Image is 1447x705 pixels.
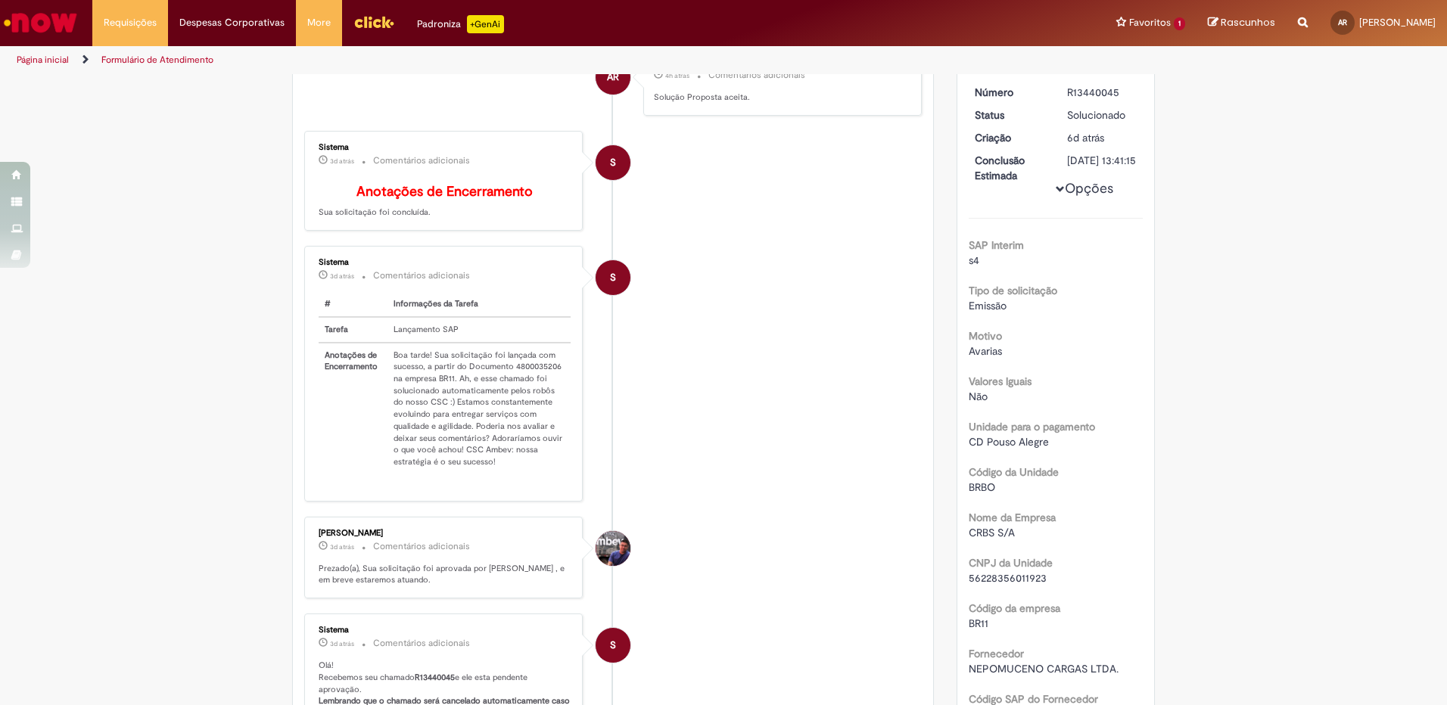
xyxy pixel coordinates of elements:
div: Sistema [319,143,571,152]
span: s4 [969,253,979,267]
span: 1 [1174,17,1185,30]
div: [PERSON_NAME] [319,529,571,538]
div: [DATE] 13:41:15 [1067,153,1137,168]
p: Prezado(a), Sua solicitação foi aprovada por [PERSON_NAME] , e em breve estaremos atuando. [319,563,571,586]
td: Boa tarde! Sua solicitação foi lançada com sucesso, a partir do Documento 4800035206 na empresa B... [387,343,571,474]
th: Informações da Tarefa [387,292,571,317]
span: AR [607,59,619,95]
td: Lançamento SAP [387,317,571,343]
p: +GenAi [467,15,504,33]
small: Comentários adicionais [373,637,470,650]
img: click_logo_yellow_360x200.png [353,11,394,33]
div: Sistema [319,258,571,267]
b: Tipo de solicitação [969,284,1057,297]
b: Código da Unidade [969,465,1059,479]
span: BR11 [969,616,988,630]
span: 56228356011923 [969,571,1047,585]
div: Anderson Henrique Dos Reis [596,60,630,95]
span: Requisições [104,15,157,30]
time: 25/08/2025 10:27:02 [330,639,354,648]
span: 3d atrás [330,157,354,166]
p: Solução Proposta aceita. [654,92,906,104]
time: 25/08/2025 13:44:03 [330,272,354,281]
div: System [596,628,630,663]
img: ServiceNow [2,8,79,38]
span: Emissão [969,299,1007,312]
span: S [610,627,616,663]
span: 3d atrás [330,639,354,648]
th: Tarefa [319,317,387,343]
p: Sua solicitação foi concluída. [319,185,571,219]
div: Sistema [319,626,571,635]
b: Unidade para o pagamento [969,420,1095,433]
a: Rascunhos [1208,16,1275,30]
div: System [596,260,630,295]
div: R13440045 [1067,85,1137,100]
b: Nome da Empresa [969,511,1056,524]
span: Despesas Corporativas [179,15,285,30]
span: CD Pouso Alegre [969,435,1049,449]
time: 25/08/2025 13:44:05 [330,157,354,166]
dt: Criação [963,130,1056,145]
b: Código da empresa [969,601,1060,615]
b: SAP Interim [969,238,1024,252]
div: System [596,145,630,180]
span: 4h atrás [665,71,689,80]
time: 27/08/2025 12:08:58 [665,71,689,80]
ul: Trilhas de página [11,46,954,74]
div: Solucionado [1067,107,1137,123]
b: Motivo [969,329,1002,343]
b: Fornecedor [969,647,1024,660]
div: 22/08/2025 14:09:37 [1067,130,1137,145]
span: Rascunhos [1221,15,1275,30]
span: NEPOMUCENO CARGAS LTDA. [969,662,1119,675]
dt: Número [963,85,1056,100]
dt: Status [963,107,1056,123]
span: Avarias [969,344,1002,358]
span: S [610,259,616,296]
span: CRBS S/A [969,526,1015,539]
small: Comentários adicionais [373,540,470,553]
b: Valores Iguais [969,374,1032,388]
span: 3d atrás [330,542,354,551]
b: CNPJ da Unidade [969,556,1053,570]
th: Anotações de Encerramento [319,343,387,474]
b: Anotações de Encerramento [356,183,533,200]
b: R13440045 [415,672,455,683]
span: S [610,144,616,181]
span: 3d atrás [330,272,354,281]
a: Página inicial [17,54,69,66]
span: More [307,15,331,30]
div: Thiago Alexandre Arcanjo Carlos [596,531,630,566]
div: Padroniza [417,15,504,33]
small: Comentários adicionais [373,154,470,167]
span: AR [1338,17,1347,27]
small: Comentários adicionais [373,269,470,282]
th: # [319,292,387,317]
span: Não [969,390,988,403]
span: Favoritos [1129,15,1171,30]
time: 22/08/2025 14:09:37 [1067,131,1104,144]
dt: Conclusão Estimada [963,153,1056,183]
a: Formulário de Atendimento [101,54,213,66]
time: 25/08/2025 10:42:30 [330,542,354,551]
span: BRBO [969,480,995,494]
small: Comentários adicionais [708,69,805,82]
span: [PERSON_NAME] [1359,16,1436,29]
span: 6d atrás [1067,131,1104,144]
